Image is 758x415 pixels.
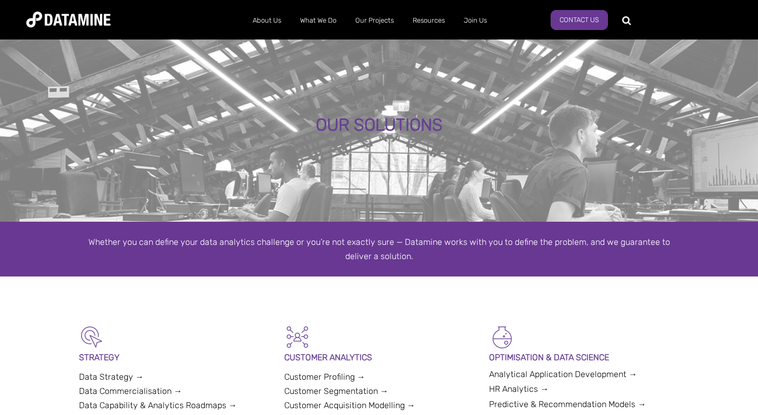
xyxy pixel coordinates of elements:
a: About Us [243,7,291,34]
p: STRATEGY [79,350,269,364]
a: Data Capability & Analytics Roadmaps → [79,400,237,410]
img: Datamine [26,12,111,27]
a: Customer Acquisition Modelling → [284,400,415,410]
p: OPTIMISATION & DATA SCIENCE [489,350,679,364]
a: Data Strategy → [79,372,144,382]
a: Contact Us [551,10,608,30]
a: Analytical Application Development → [489,369,637,379]
a: What We Do [291,7,346,34]
img: Optimisation & Data Science [489,324,515,350]
p: CUSTOMER ANALYTICS [284,350,474,364]
a: Customer Segmentation → [284,386,388,396]
a: Resources [403,7,454,34]
a: Join Us [454,7,496,34]
a: Data Commercialisation → [79,386,182,396]
img: Strategy-1 [79,324,105,350]
a: Predictive & Recommendation Models → [489,399,646,409]
div: OUR SOLUTIONS [89,116,669,135]
div: Whether you can define your data analytics challenge or you’re not exactly sure — Datamine works ... [79,235,679,263]
img: Customer Analytics [284,324,311,350]
a: HR Analytics → [489,384,548,394]
a: Customer Profiling → [284,372,365,382]
a: Our Projects [346,7,403,34]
